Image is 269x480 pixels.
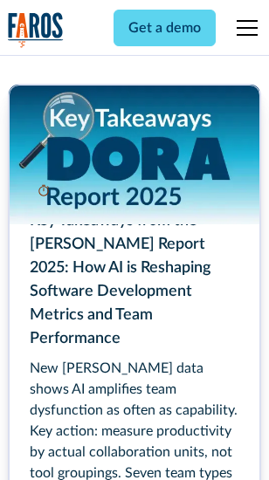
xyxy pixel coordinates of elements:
[226,7,261,49] div: menu
[8,12,64,48] a: home
[114,10,216,46] a: Get a demo
[8,12,64,48] img: Logo of the analytics and reporting company Faros.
